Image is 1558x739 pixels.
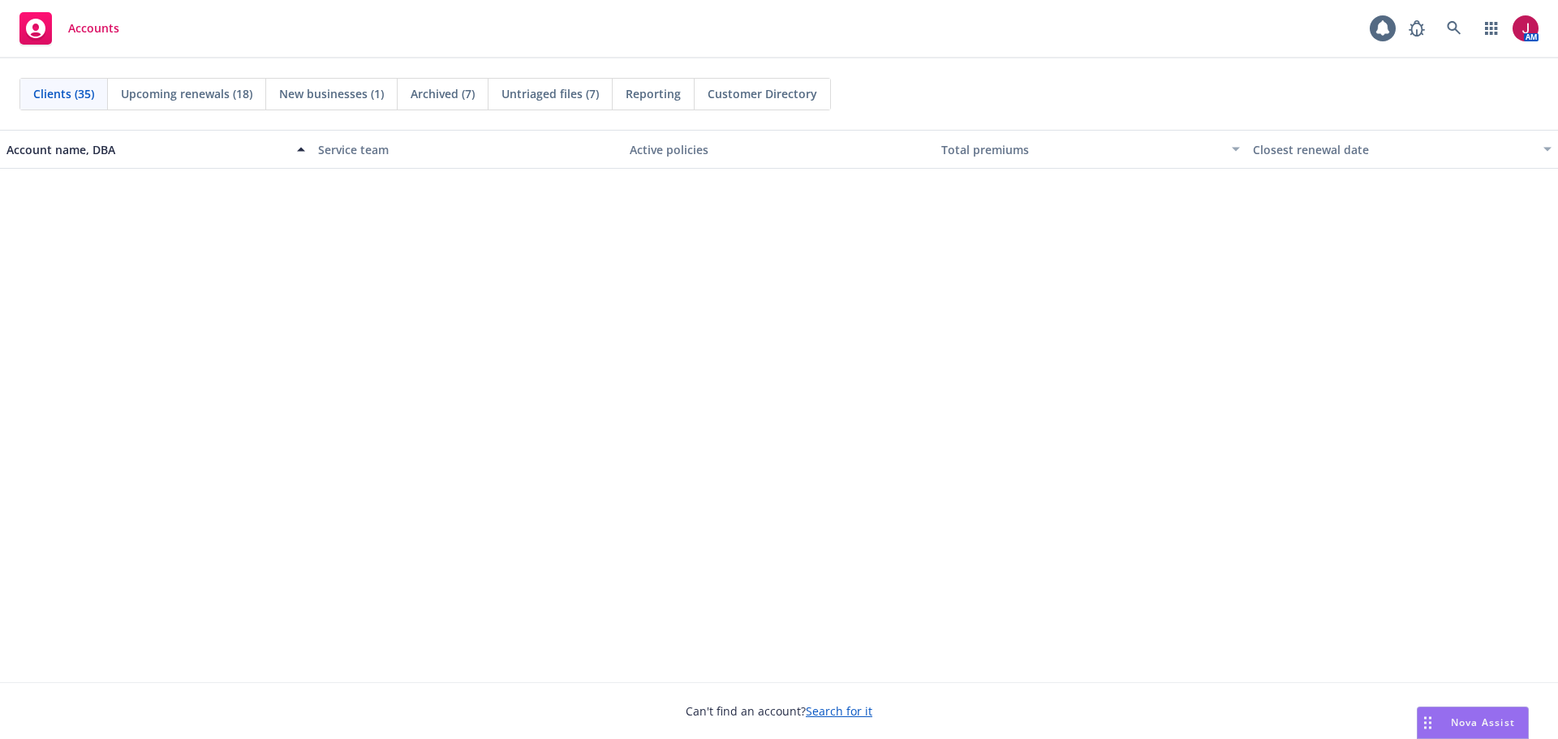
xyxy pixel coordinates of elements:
span: Customer Directory [708,85,817,102]
div: Total premiums [941,141,1222,158]
a: Accounts [13,6,126,51]
span: Nova Assist [1451,715,1515,729]
button: Closest renewal date [1246,130,1558,169]
a: Search [1438,12,1470,45]
span: Clients (35) [33,85,94,102]
button: Service team [312,130,623,169]
a: Switch app [1475,12,1508,45]
div: Closest renewal date [1253,141,1534,158]
button: Nova Assist [1417,707,1529,739]
a: Search for it [806,703,872,719]
img: photo [1513,15,1539,41]
span: New businesses (1) [279,85,384,102]
button: Active policies [623,130,935,169]
div: Account name, DBA [6,141,287,158]
button: Total premiums [935,130,1246,169]
a: Report a Bug [1401,12,1433,45]
span: Upcoming renewals (18) [121,85,252,102]
div: Service team [318,141,617,158]
span: Untriaged files (7) [501,85,599,102]
span: Can't find an account? [686,702,872,720]
span: Reporting [626,85,681,102]
span: Archived (7) [411,85,475,102]
div: Active policies [630,141,928,158]
span: Accounts [68,22,119,35]
div: Drag to move [1418,707,1438,738]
